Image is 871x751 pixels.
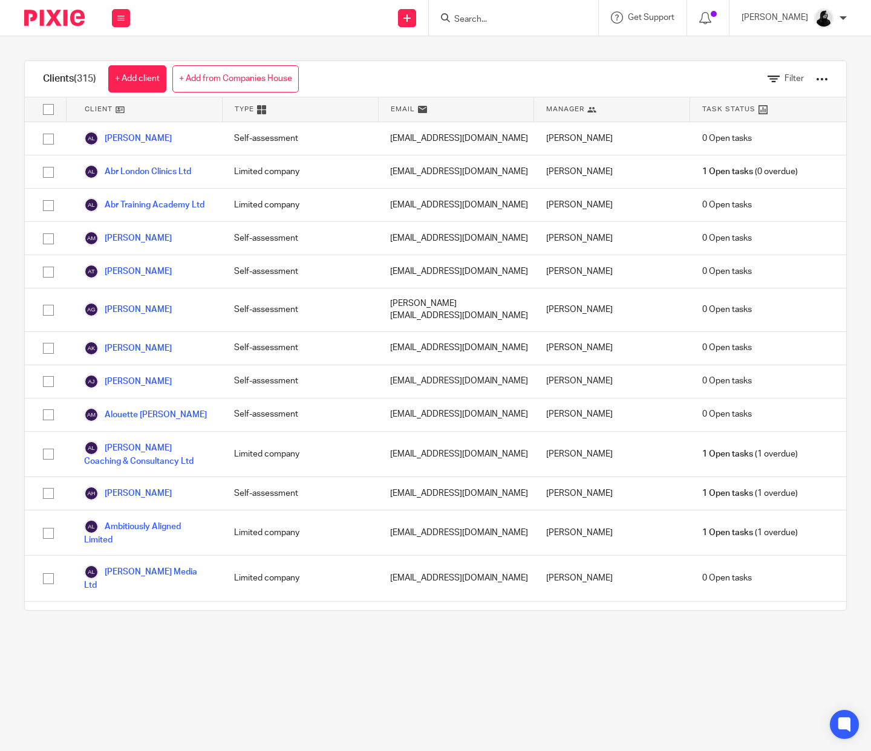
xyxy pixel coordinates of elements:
span: Manager [546,104,584,114]
img: svg%3E [84,565,99,579]
span: 1 Open tasks [702,166,753,178]
div: [PERSON_NAME] [534,510,690,555]
img: svg%3E [84,408,99,422]
a: [PERSON_NAME] [84,486,172,501]
span: 0 Open tasks [702,342,752,354]
span: 1 Open tasks [702,527,753,539]
a: [PERSON_NAME] Coaching & Consultancy Ltd [84,441,210,467]
div: [EMAIL_ADDRESS][DOMAIN_NAME] [378,155,534,188]
span: (1 overdue) [702,487,798,499]
div: [EMAIL_ADDRESS][DOMAIN_NAME] [378,189,534,221]
div: --- [378,602,534,634]
div: Limited company [222,510,378,555]
div: [PERSON_NAME] [534,122,690,155]
p: [PERSON_NAME] [742,11,808,24]
span: (1 overdue) [702,448,798,460]
div: [PERSON_NAME] [534,255,690,288]
div: Self-assessment [222,332,378,365]
span: Get Support [628,13,674,22]
div: Limited company [222,155,378,188]
div: [PERSON_NAME] [534,189,690,221]
div: Self-assessment [222,255,378,288]
div: Self-assessment [222,477,378,510]
div: Limited company [222,556,378,600]
img: svg%3E [84,231,99,245]
img: svg%3E [84,302,99,317]
img: svg%3E [84,486,99,501]
span: (0 overdue) [702,166,798,178]
a: Abr London Clinics Ltd [84,164,191,179]
div: [EMAIL_ADDRESS][DOMAIN_NAME] [378,432,534,476]
span: Client [85,104,113,114]
img: svg%3E [84,264,99,279]
span: 0 Open tasks [702,132,752,145]
a: [PERSON_NAME] [84,374,172,389]
div: [EMAIL_ADDRESS][DOMAIN_NAME] [378,510,534,555]
img: svg%3E [84,441,99,455]
div: Limited company [222,189,378,221]
input: Select all [37,98,60,121]
div: [EMAIL_ADDRESS][DOMAIN_NAME] [378,398,534,431]
span: 0 Open tasks [702,408,752,420]
span: Filter [785,74,804,83]
a: Alouette [PERSON_NAME] [84,408,207,422]
a: [PERSON_NAME] [84,341,172,356]
img: svg%3E [84,374,99,389]
img: PHOTO-2023-03-20-11-06-28%203.jpg [814,8,833,28]
span: 1 Open tasks [702,487,753,499]
a: [PERSON_NAME] [84,302,172,317]
div: [PERSON_NAME] [534,222,690,255]
div: [EMAIL_ADDRESS][DOMAIN_NAME] [378,255,534,288]
div: Self-assessment [222,365,378,398]
img: svg%3E [84,341,99,356]
img: Pixie [24,10,85,26]
span: (1 overdue) [702,527,798,539]
span: 0 Open tasks [702,375,752,387]
div: [EMAIL_ADDRESS][DOMAIN_NAME] [378,222,534,255]
a: [PERSON_NAME] [84,131,172,146]
a: [PERSON_NAME] [84,264,172,279]
a: Ambitiously Aligned Limited [84,519,210,546]
span: Task Status [702,104,755,114]
div: [PERSON_NAME] [534,288,690,331]
div: [PERSON_NAME] [534,155,690,188]
div: [PERSON_NAME] [534,398,690,431]
a: Abr Training Academy Ltd [84,198,204,212]
span: 0 Open tasks [702,199,752,211]
div: Self-assessment [222,122,378,155]
a: [PERSON_NAME] [84,231,172,245]
img: svg%3E [84,198,99,212]
div: [EMAIL_ADDRESS][DOMAIN_NAME] [378,365,534,398]
a: + Add from Companies House [172,65,299,93]
div: [PERSON_NAME] [534,602,690,634]
span: 0 Open tasks [702,265,752,278]
img: svg%3E [84,519,99,534]
div: [PERSON_NAME] [534,556,690,600]
div: [EMAIL_ADDRESS][DOMAIN_NAME] [378,556,534,600]
div: [EMAIL_ADDRESS][DOMAIN_NAME] [378,332,534,365]
div: [EMAIL_ADDRESS][DOMAIN_NAME] [378,122,534,155]
span: 1 Open tasks [702,448,753,460]
div: [PERSON_NAME] [534,477,690,510]
a: + Add client [108,65,166,93]
div: Self-assessment [222,398,378,431]
div: Self-assessment [222,602,378,634]
input: Search [453,15,562,25]
div: [EMAIL_ADDRESS][DOMAIN_NAME] [378,477,534,510]
span: Email [391,104,415,114]
span: 0 Open tasks [702,304,752,316]
div: Limited company [222,432,378,476]
h1: Clients [43,73,96,85]
span: Type [235,104,254,114]
div: [PERSON_NAME] [534,332,690,365]
div: [PERSON_NAME] [534,432,690,476]
div: [PERSON_NAME][EMAIL_ADDRESS][DOMAIN_NAME] [378,288,534,331]
img: svg%3E [84,164,99,179]
span: (315) [74,74,96,83]
span: 0 Open tasks [702,232,752,244]
span: 0 Open tasks [702,572,752,584]
div: Self-assessment [222,288,378,331]
a: [PERSON_NAME] Media Ltd [84,565,210,591]
div: Self-assessment [222,222,378,255]
img: svg%3E [84,131,99,146]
